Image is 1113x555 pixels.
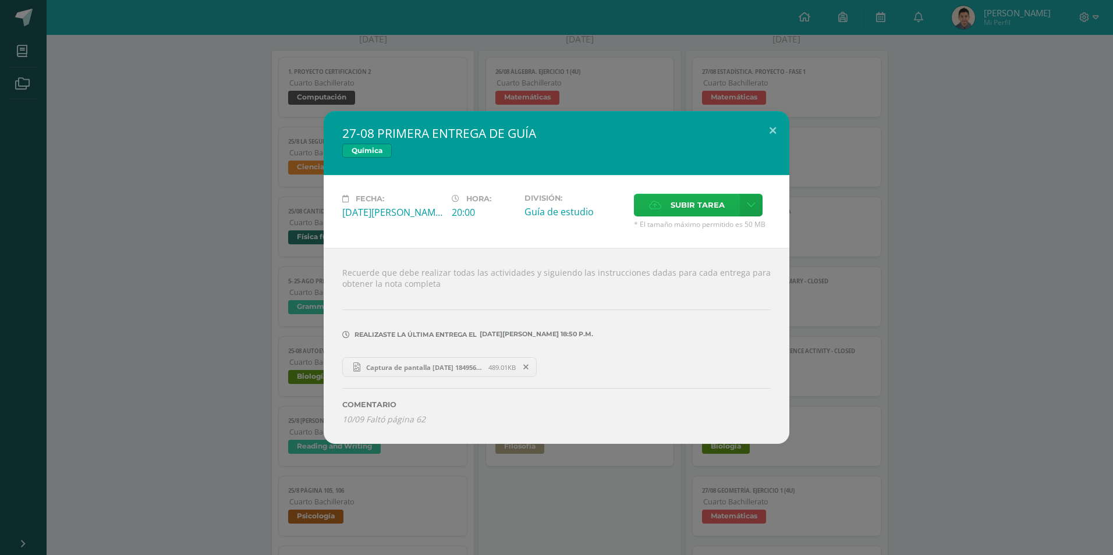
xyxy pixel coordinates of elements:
[756,111,789,151] button: Close (Esc)
[342,357,537,377] a: Captura de pantalla [DATE] 184956.png 489.01KB
[524,205,625,218] div: Guía de estudio
[634,219,771,229] span: * El tamaño máximo permitido es 50 MB
[466,194,491,203] span: Hora:
[516,361,536,373] span: Remover entrega
[360,363,488,372] span: Captura de pantalla [DATE] 184956.png
[355,330,477,339] span: Realizaste la última entrega el
[342,125,771,141] h2: 27-08 PRIMERA ENTREGA DE GUÍA
[671,194,725,216] span: Subir tarea
[477,334,593,335] span: [DATE][PERSON_NAME] 18:50 p.m.
[342,400,771,409] label: Comentario
[342,144,392,158] span: Química
[356,194,384,203] span: Fecha:
[488,363,516,372] span: 489.01KB
[324,248,789,444] div: Recuerde que debe realizar todas las actividades y siguiendo las instrucciones dadas para cada en...
[452,206,515,219] div: 20:00
[342,414,426,425] i: 10/09 Faltó página 62
[524,194,625,202] label: División:
[342,206,442,219] div: [DATE][PERSON_NAME]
